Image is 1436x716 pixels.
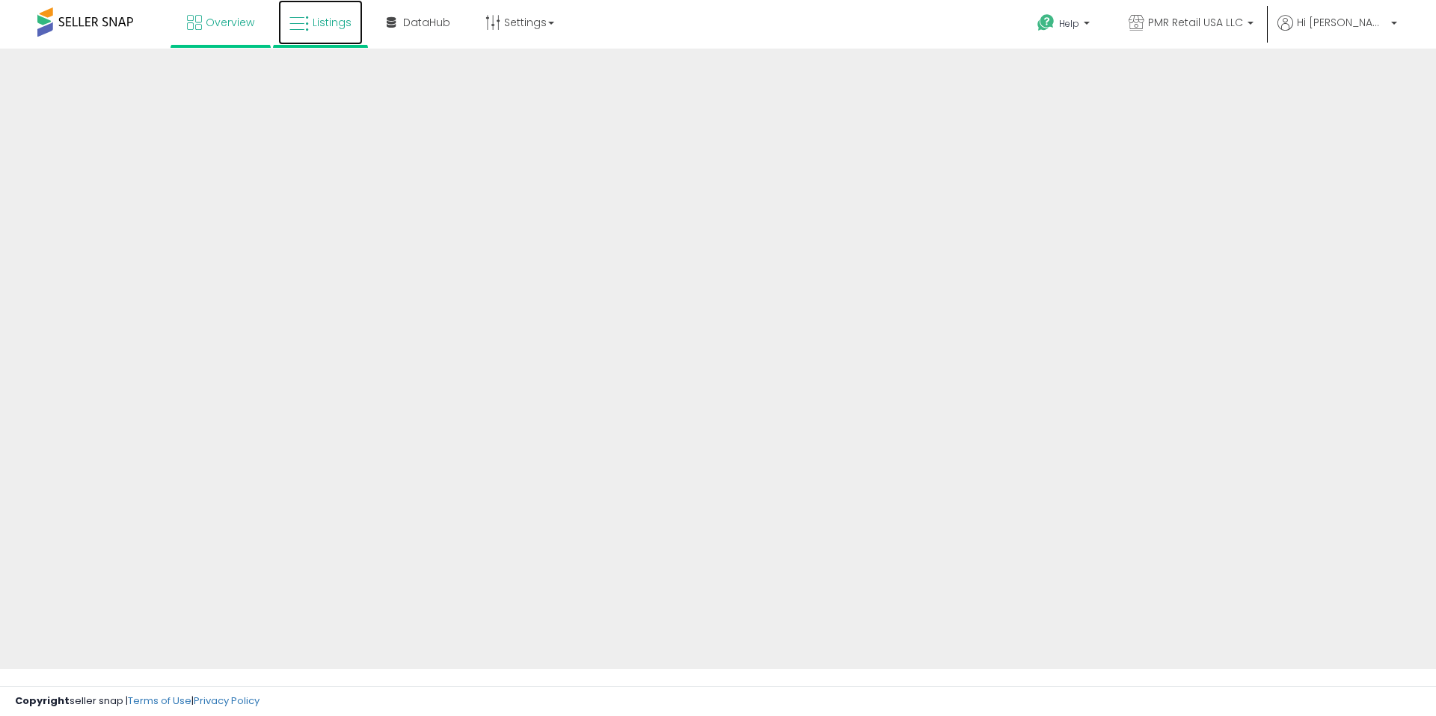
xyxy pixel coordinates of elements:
a: Help [1025,2,1105,49]
span: Help [1059,17,1079,30]
i: Get Help [1037,13,1055,32]
span: Listings [313,15,352,30]
span: PMR Retail USA LLC [1148,15,1243,30]
span: DataHub [403,15,450,30]
span: Overview [206,15,254,30]
a: Hi [PERSON_NAME] [1277,15,1397,49]
span: Hi [PERSON_NAME] [1297,15,1387,30]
